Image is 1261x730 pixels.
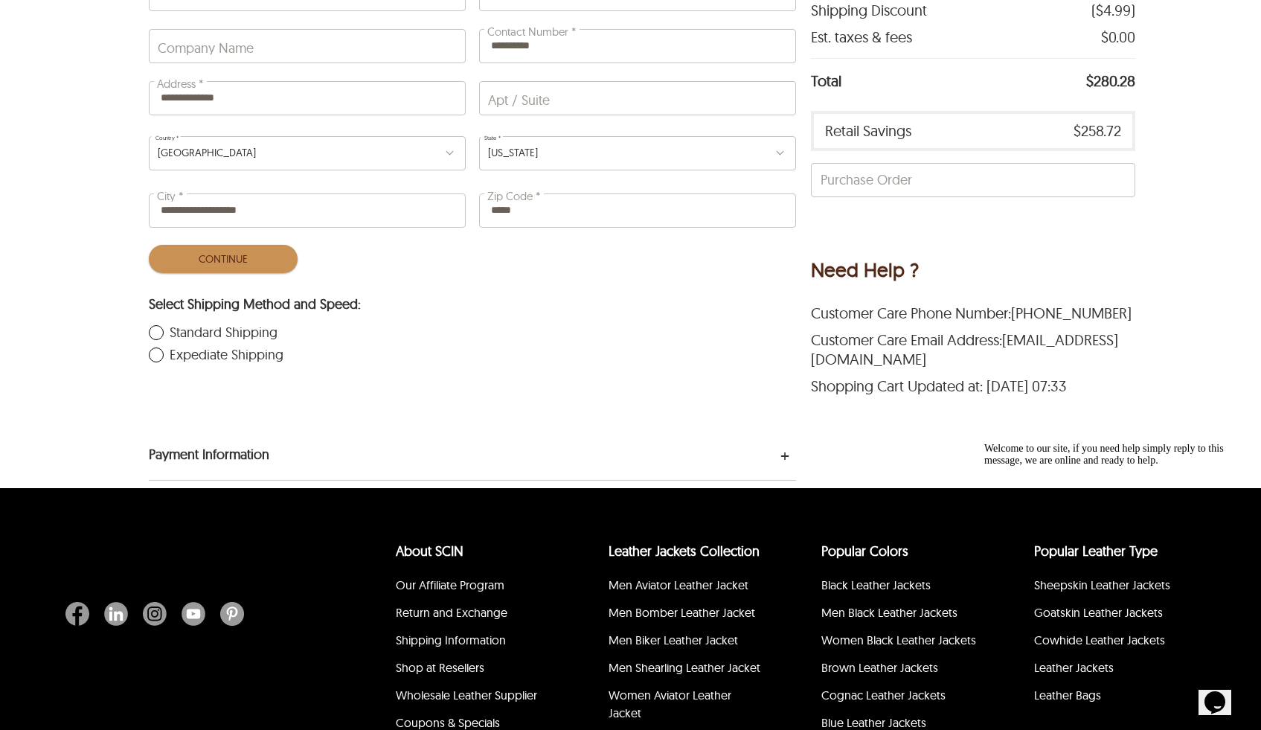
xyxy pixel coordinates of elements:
span: Press Enter to Open Payment Information [149,446,269,463]
span: $280.28 [1086,66,1135,96]
li: Black Leather Jackets [819,574,978,601]
span: Shipping Discount [811,1,927,20]
div: Need Help ? [811,259,919,284]
li: Men Black Leather Jackets [819,601,978,629]
li: Shipping Information [394,629,552,656]
span: ( $4.99 ) [1091,1,1135,20]
div: Need Help ? [811,259,1135,292]
div: Select Shipping Method and Speed [149,295,797,313]
a: Men Biker Leather Jacket [609,633,738,647]
div: Total $280.28 [811,58,1135,103]
img: Facebook [65,602,89,626]
li: Women Black Leather Jackets [819,629,978,656]
a: Coupons & Specials [396,715,500,730]
a: Wholesale Leather Supplier [396,688,537,702]
li: Return and Exchange [394,601,552,629]
li: Leather Jackets [1032,656,1190,684]
a: Leather Jackets Collection [609,542,760,560]
a: Men Aviator Leather Jacket [609,577,748,592]
span: Retail Savings [825,121,911,141]
a: Men Shearling Leather Jacket [609,660,760,675]
iframe: PayPal [811,214,1135,248]
a: popular leather jacket colors [821,542,908,560]
a: Press Enter to Open Payment Information [149,446,269,465]
li: Shop at Resellers [394,656,552,684]
a: Blue Leather Jackets [821,715,926,730]
div: Est. taxes & fees $0.00 [811,24,1135,51]
a: [EMAIL_ADDRESS][DOMAIN_NAME] [811,330,1118,368]
a: Men Black Leather Jackets [821,605,957,620]
a: Women Aviator Leather Jacket [609,688,731,720]
a: About SCIN [396,542,463,560]
iframe: chat widget [1199,670,1246,715]
a: Men Bomber Leather Jacket [609,605,755,620]
li: Women Aviator Leather Jacket [606,684,765,729]
div: [US_STATE] [488,144,538,162]
li: Brown Leather Jackets [819,656,978,684]
div: Welcome to our site, if you need help simply reply to this message, we are online and ready to help. [6,6,274,30]
a: Return and Exchange [396,605,507,620]
label: standardShipping is checked [149,325,778,340]
li: Men Bomber Leather Jacket [606,601,765,629]
img: Pinterest [220,602,244,626]
a: Linkedin [97,602,135,626]
a: Leather Bags [1034,688,1101,702]
a: Instagram [135,602,174,626]
li: Leather Bags [1032,684,1190,711]
a: Pinterest [213,602,244,626]
img: Linkedin [104,602,128,626]
a: Black Leather Jackets [821,577,931,592]
div: Retail Savings $258.72 [811,111,1135,151]
img: Instagram [143,602,167,626]
span: Total [811,66,841,96]
li: Wholesale Leather Supplier [394,684,552,711]
img: Youtube [182,602,205,626]
a: Shop at Resellers [396,660,484,675]
span: Welcome to our site, if you need help simply reply to this message, we are online and ready to help. [6,6,246,29]
span: Customer Care Email Address [811,330,1002,349]
li: Our Affiliate Program [394,574,552,601]
a: Shipping Information [396,633,506,647]
a: Facebook [65,602,97,626]
li: Men Aviator Leather Jacket [606,574,765,601]
span: Est. taxes & fees [811,28,912,47]
a: ‪[PHONE_NUMBER]‬ [1011,304,1132,322]
li: Men Biker Leather Jacket [606,629,765,656]
a: Brown Leather Jackets [821,660,938,675]
label: State * [481,131,503,145]
div: [GEOGRAPHIC_DATA] [158,144,256,162]
button: Continue [149,245,298,273]
label: Country * [151,131,180,145]
a: Our Affiliate Program [396,577,504,592]
iframe: chat widget [978,437,1246,663]
a: Cognac Leather Jackets [821,688,946,702]
div: Shopping Cart Updated at: Sep 19 2025, 07:33 [811,373,1135,400]
a: Leather Jackets [1034,660,1114,675]
span: $258.72 [1074,121,1121,141]
a: Women Black Leather Jackets [821,633,976,647]
span: Shopping Cart Updated at: [DATE] 07:33 [811,377,1067,396]
label: expediateShipping is unchecked [149,348,778,362]
span: $0.00 [1101,28,1135,47]
span: Customer Care Phone Number [811,304,1011,322]
li: Cognac Leather Jackets [819,684,978,711]
a: Youtube [174,602,213,626]
li: Men Shearling Leather Jacket [606,656,765,684]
